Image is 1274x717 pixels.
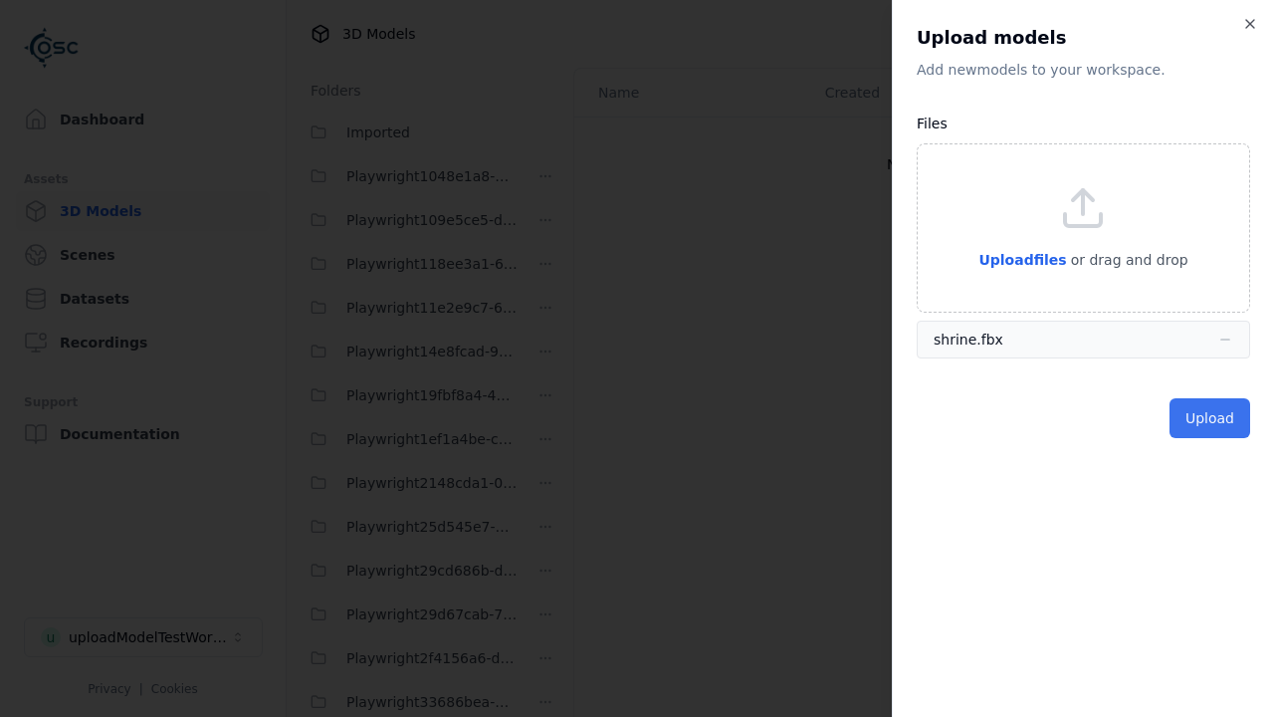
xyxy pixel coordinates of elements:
[1067,248,1188,272] p: or drag and drop
[917,60,1250,80] p: Add new model s to your workspace.
[917,24,1250,52] h2: Upload models
[934,330,1003,350] div: shrine.fbx
[1169,398,1250,438] button: Upload
[978,252,1066,268] span: Upload files
[917,116,948,131] label: Files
